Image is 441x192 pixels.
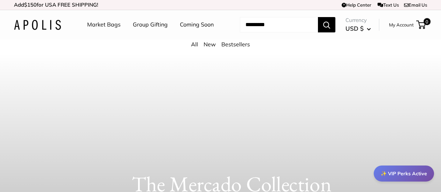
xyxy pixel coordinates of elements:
div: ✨ VIP Perks Active [374,166,434,182]
a: Text Us [378,2,399,8]
a: Coming Soon [180,20,214,30]
button: USD $ [345,23,371,34]
a: Email Us [404,2,427,8]
span: USD $ [345,25,364,32]
a: Help Center [342,2,371,8]
button: Search [318,17,335,32]
a: All [191,41,198,48]
span: Currency [345,15,371,25]
img: Apolis [14,20,61,30]
a: Bestsellers [221,41,250,48]
a: Market Bags [87,20,121,30]
span: 0 [424,18,431,25]
a: My Account [389,21,414,29]
a: Group Gifting [133,20,168,30]
input: Search... [240,17,318,32]
span: $150 [24,1,37,8]
a: New [204,41,216,48]
a: 0 [417,21,426,29]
